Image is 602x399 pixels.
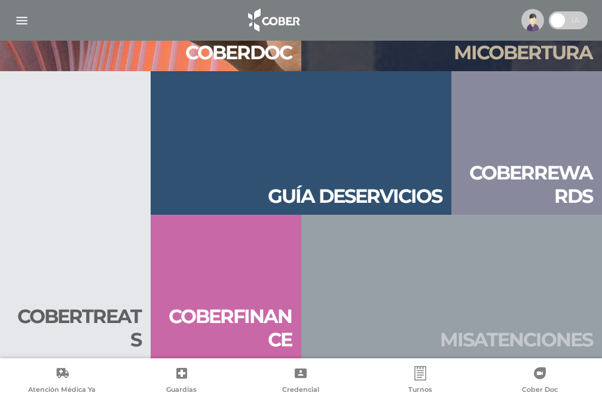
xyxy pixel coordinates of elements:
[242,366,361,397] a: Credencial
[440,328,592,351] h2: Mis aten ciones
[521,9,544,32] img: profile-placeholder.svg
[282,385,319,396] span: Credencial
[151,215,301,358] a: Coberfinance
[242,6,304,35] img: logo_cober_home-white.png
[10,305,141,351] h2: Cober treats
[2,366,122,397] a: Atención Médica Ya
[268,185,442,208] h2: Guía de servicios
[480,366,600,397] a: Cober Doc
[454,41,592,64] h2: Mi cober tura
[360,366,480,397] a: Turnos
[122,366,242,397] a: Guardias
[522,385,558,396] span: Cober Doc
[151,71,452,215] a: Guía deservicios
[166,385,197,396] span: Guardias
[28,385,96,396] span: Atención Médica Ya
[160,305,292,351] h2: Cober finan ce
[408,385,432,396] span: Turnos
[451,71,602,215] a: Coberrewards
[14,13,29,28] img: Cober_menu-lines-white.svg
[461,162,592,208] h2: Cober rewa rds
[185,41,292,64] h2: Cober doc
